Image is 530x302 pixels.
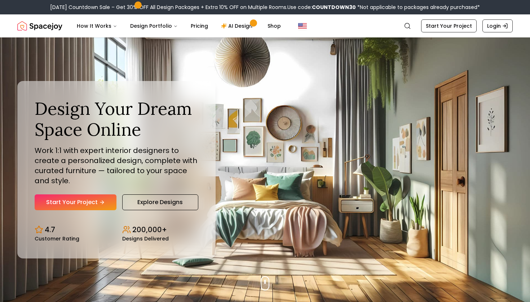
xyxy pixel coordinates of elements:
[287,4,356,11] span: Use code:
[298,22,307,30] img: United States
[35,236,79,241] small: Customer Rating
[185,19,214,33] a: Pricing
[262,19,287,33] a: Shop
[356,4,480,11] span: *Not applicable to packages already purchased*
[421,19,477,32] a: Start Your Project
[215,19,260,33] a: AI Design
[71,19,287,33] nav: Main
[124,19,184,33] button: Design Portfolio
[35,98,198,140] h1: Design Your Dream Space Online
[122,236,169,241] small: Designs Delivered
[71,19,123,33] button: How It Works
[17,19,62,33] a: Spacejoy
[35,194,116,210] a: Start Your Project
[45,225,55,235] p: 4.7
[35,145,198,186] p: Work 1:1 with expert interior designers to create a personalized design, complete with curated fu...
[50,4,480,11] div: [DATE] Countdown Sale – Get 30% OFF All Design Packages + Extra 10% OFF on Multiple Rooms.
[35,219,198,241] div: Design stats
[17,19,62,33] img: Spacejoy Logo
[482,19,513,32] a: Login
[17,14,513,37] nav: Global
[122,194,198,210] a: Explore Designs
[312,4,356,11] b: COUNTDOWN30
[132,225,167,235] p: 200,000+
